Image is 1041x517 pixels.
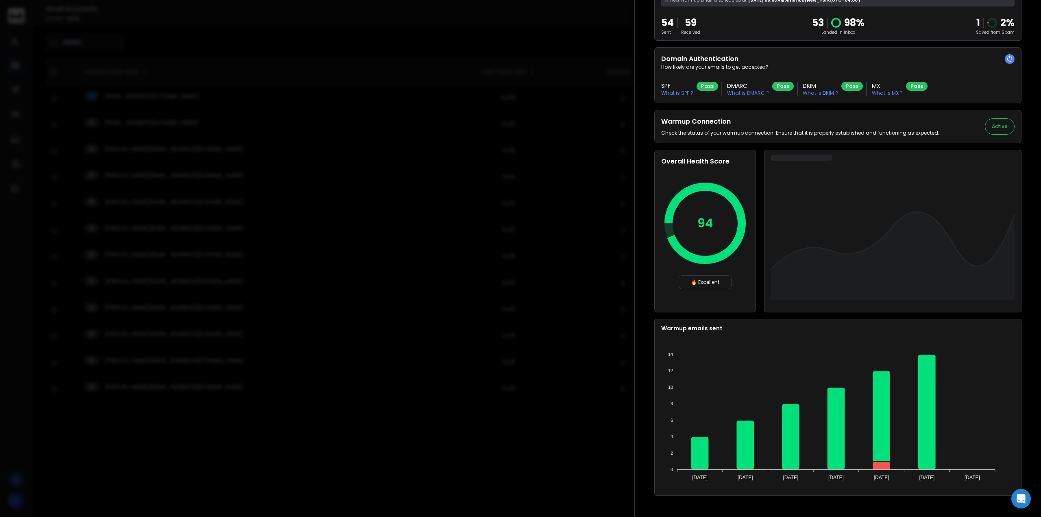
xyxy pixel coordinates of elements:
p: 59 [681,16,700,29]
p: How likely are your emails to get accepted? [661,64,1015,70]
tspan: [DATE] [692,475,708,480]
p: What is SPF ? [661,90,693,96]
p: 54 [661,16,674,29]
tspan: 12 [668,368,673,373]
h3: DKIM [803,82,838,90]
button: Active [985,118,1015,135]
p: What is DKIM ? [803,90,838,96]
h3: DMARC [727,82,769,90]
div: Open Intercom Messenger [1011,489,1031,508]
p: 98 % [844,16,865,29]
div: Pass [841,82,863,91]
tspan: [DATE] [965,475,980,480]
strong: 1 [976,16,980,29]
tspan: [DATE] [919,475,934,480]
tspan: [DATE] [828,475,844,480]
tspan: 4 [671,434,673,439]
div: Pass [906,82,928,91]
p: Landed in Inbox [812,29,865,35]
tspan: [DATE] [874,475,889,480]
tspan: 10 [668,385,673,390]
tspan: 14 [668,352,673,357]
h2: Overall Health Score [661,157,749,166]
p: What is MX ? [872,90,903,96]
tspan: 6 [671,418,673,423]
p: Received [681,29,700,35]
div: Pass [772,82,794,91]
p: 2 % [1000,16,1015,29]
tspan: 2 [671,451,673,456]
p: 53 [812,16,824,29]
h2: Warmup Connection [661,117,939,127]
h2: Domain Authentication [661,54,1015,64]
p: Sent [661,29,674,35]
h3: SPF [661,82,693,90]
p: 94 [697,216,713,231]
h3: MX [872,82,903,90]
p: Warmup emails sent [661,324,1015,332]
div: 🔥 Excellent [679,275,732,289]
p: Saved from Spam [976,29,1015,35]
tspan: 8 [671,401,673,406]
tspan: 0 [671,467,673,472]
div: Pass [697,82,718,91]
p: Check the status of your warmup connection. Ensure that it is properly established and functionin... [661,130,939,136]
tspan: [DATE] [738,475,753,480]
tspan: [DATE] [783,475,798,480]
p: What is DMARC ? [727,90,769,96]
